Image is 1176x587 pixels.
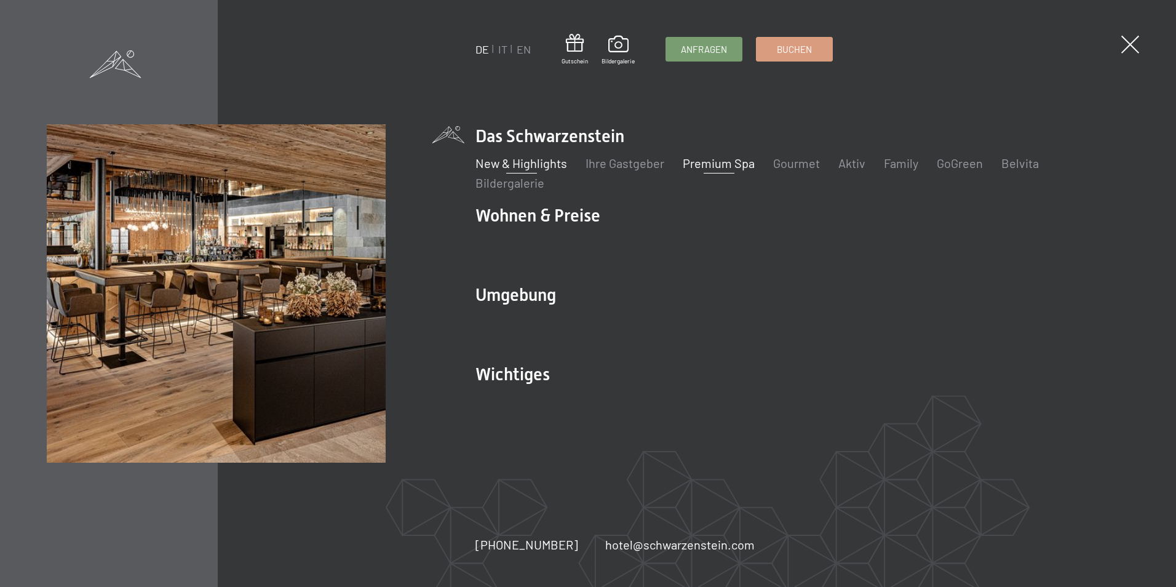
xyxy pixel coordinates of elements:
a: DE [475,42,489,56]
a: Ihre Gastgeber [586,156,664,170]
a: Aktiv [838,156,865,170]
a: [PHONE_NUMBER] [475,536,578,553]
span: [PHONE_NUMBER] [475,537,578,552]
span: Buchen [777,43,812,56]
a: New & Highlights [475,156,567,170]
a: Bildergalerie [602,36,635,65]
a: Bildergalerie [475,175,544,190]
a: Gutschein [562,34,588,65]
a: hotel@schwarzenstein.com [605,536,755,553]
a: IT [498,42,507,56]
a: Gourmet [773,156,820,170]
span: Bildergalerie [602,57,635,65]
a: Premium Spa [683,156,755,170]
a: GoGreen [937,156,983,170]
span: Anfragen [681,43,727,56]
a: Family [884,156,918,170]
span: Gutschein [562,57,588,65]
a: EN [517,42,531,56]
a: Belvita [1001,156,1039,170]
a: Buchen [757,38,832,61]
a: Anfragen [666,38,742,61]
